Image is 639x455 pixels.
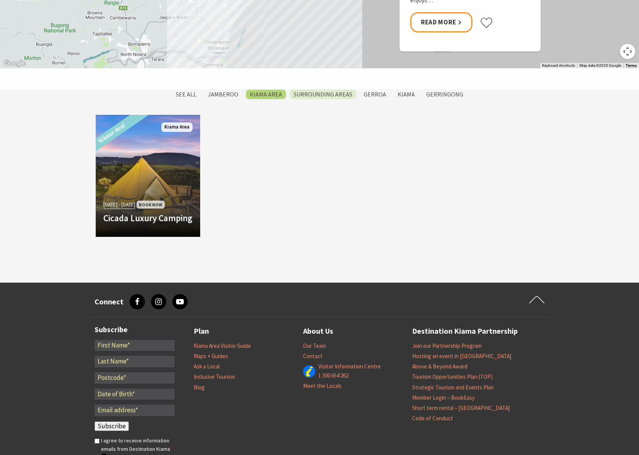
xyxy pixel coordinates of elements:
[172,90,200,99] label: SEE All
[318,363,381,370] a: Visitor Information Centre
[318,372,348,379] a: 1 300 654 262
[412,373,493,381] a: Tourism Opportunities Plan (TOP)
[542,63,575,68] button: Keyboard shortcuts
[95,325,175,334] h3: Subscribe
[394,90,419,99] label: Kiama
[412,363,467,370] a: Above & Beyond Award
[95,421,129,431] input: Subscribe
[246,90,286,99] label: Kiama Area
[194,384,205,391] a: Blog
[136,201,165,209] span: Book Now
[290,90,356,99] label: Surrounding Areas
[412,404,510,422] a: Short term rental – [GEOGRAPHIC_DATA] Code of Conduct
[103,200,135,209] span: [DATE] - [DATE]
[422,90,467,99] label: Gerringong
[303,325,333,338] a: About Us
[620,44,635,59] button: Map camera controls
[96,115,200,237] a: Another Image Used [DATE] - [DATE] Book Now Cicada Luxury Camping Kiama Area
[161,122,193,132] span: Kiama Area
[95,389,175,400] input: Date of Birth*
[412,325,518,338] a: Destination Kiama Partnership
[303,352,323,360] a: Contact
[194,373,235,381] a: Inclusive Tourism
[412,352,511,360] a: Hosting an event in [GEOGRAPHIC_DATA]
[95,356,175,367] input: Last Name*
[95,297,124,306] h3: Connect
[303,342,326,350] a: Our Team
[95,372,175,384] input: Postcode*
[194,342,251,350] a: Kiama Area Visitor Guide
[480,17,493,29] button: Click to favourite Seabreeze Luxury Beach House
[204,90,242,99] label: Jamberoo
[626,63,637,68] a: Terms (opens in new tab)
[303,382,342,390] a: Meet the Locals
[194,352,228,360] a: Maps + Guides
[412,394,475,402] a: Member Login – BookEasy
[2,58,27,68] img: Google
[580,63,621,68] span: Map data ©2025 Google
[412,384,494,391] a: Strategic Tourism and Events Plan
[95,405,175,416] input: Email address*
[194,363,220,370] a: Ask a Local
[360,90,390,99] label: Gerroa
[194,325,209,338] a: Plan
[2,58,27,68] a: Open this area in Google Maps (opens a new window)
[103,213,193,223] h4: Cicada Luxury Camping
[410,12,472,32] a: Read More
[95,340,175,351] input: First Name*
[412,342,482,350] a: Join our Partnership Program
